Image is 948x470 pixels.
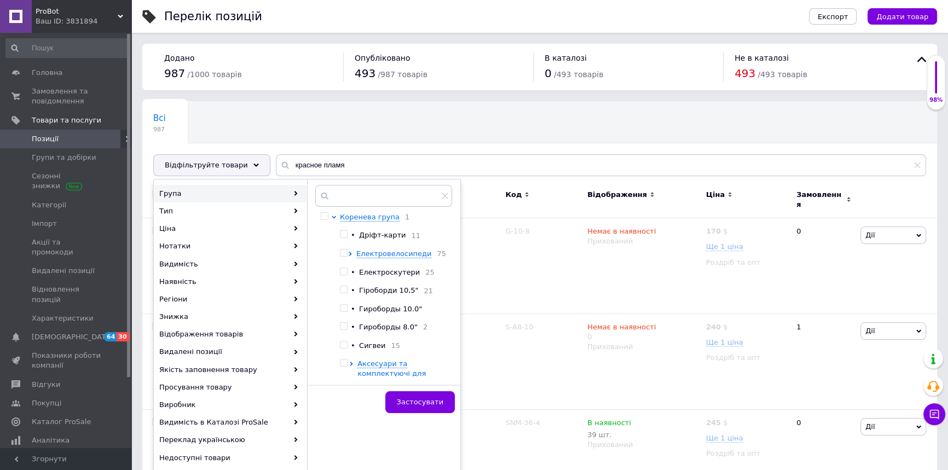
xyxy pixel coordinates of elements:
[796,190,843,210] span: Замовлення
[706,353,787,363] div: Роздріб та опт
[421,218,503,314] div: [DATE]
[32,68,62,78] span: Головна
[587,322,656,342] div: 0
[154,431,307,449] div: Переклад українською
[359,268,420,276] span: Електроскутери
[587,236,701,246] div: Прихований
[505,190,522,200] span: Код
[359,231,406,239] span: Дріфт-карти
[706,434,743,443] span: Ще 1 ціна
[818,13,848,21] span: Експорт
[420,268,435,276] span: 25
[32,380,60,390] span: Відгуки
[421,314,503,409] div: [DATE]
[104,332,117,341] span: 64
[545,54,587,62] span: В каталозі
[355,67,375,80] span: 493
[154,291,307,308] div: Регіони
[154,308,307,326] div: Знижка
[406,231,421,240] span: 11
[587,419,631,430] span: В наявності
[154,379,307,396] div: Просування товару
[32,171,101,191] span: Сезонні знижки
[706,190,725,200] span: Ціна
[706,449,787,459] div: Роздріб та опт
[865,422,875,431] span: Дії
[154,256,307,273] div: Видимість
[153,113,166,123] span: Всі
[359,323,418,331] span: Гироборды 8.0"
[587,342,701,352] div: Прихований
[154,396,307,414] div: Виробник
[378,70,427,79] span: / 987 товарів
[587,227,656,239] span: Немає в наявності
[32,115,101,125] span: Товари та послуги
[400,213,409,221] span: 1
[351,231,355,239] span: •
[431,249,446,258] span: 75
[927,96,945,104] div: 98%
[154,202,307,220] div: Тип
[32,285,101,304] span: Відновлення позицій
[276,154,926,176] input: Пошук по назві позиції, артикулу і пошуковим запитам
[706,242,743,251] span: Ще 1 ціна
[385,341,400,350] span: 15
[154,343,307,361] div: Видалені позиції
[32,266,95,276] span: Видалені позиції
[735,67,755,80] span: 493
[153,125,166,134] span: 987
[340,213,400,221] span: Коренева група
[154,361,307,379] div: Якість заповнення товару
[36,7,118,16] span: ProBot
[505,227,529,235] span: G-10-8
[735,54,789,62] span: Не в каталозі
[758,70,807,79] span: / 493 товарів
[587,431,631,439] div: 39 шт.
[154,237,307,255] div: Нотатки
[923,403,945,425] button: Чат з покупцем
[706,227,728,236] div: $
[32,417,91,427] span: Каталог ProSale
[865,231,875,239] span: Дії
[32,200,66,210] span: Категорії
[706,418,728,428] div: $
[32,398,61,408] span: Покупці
[868,8,937,25] button: Додати товар
[356,249,432,258] span: Електровелосипеди
[165,161,248,169] span: Відфільтруйте товари
[706,227,721,235] b: 170
[505,323,533,331] span: S-A8-10
[164,11,262,22] div: Перелік позицій
[154,273,307,291] div: Наявність
[359,341,385,350] span: Сигвеи
[706,338,743,347] span: Ще 1 ціна
[505,419,540,427] span: SNM-36-4
[154,414,307,431] div: Видимість в Каталозі ProSale
[32,153,96,163] span: Групи та добірки
[32,219,57,229] span: Імпорт
[385,391,455,413] button: Застосувати
[790,218,858,314] div: 0
[865,327,875,335] span: Дії
[32,86,101,106] span: Замовлення та повідомлення
[154,185,307,202] div: Група
[32,237,101,257] span: Акції та промокоди
[706,258,787,268] div: Роздріб та опт
[32,332,113,342] span: [DEMOGRAPHIC_DATA]
[351,286,355,294] span: •
[706,323,721,331] b: 240
[154,220,307,237] div: Ціна
[154,326,307,343] div: Відображення товарів
[187,70,241,79] span: / 1000 товарів
[5,38,129,58] input: Пошук
[351,305,355,313] span: •
[32,436,70,445] span: Аналітика
[545,67,552,80] span: 0
[164,54,194,62] span: Додано
[587,440,701,450] div: Прихований
[554,70,603,79] span: / 493 товарів
[876,13,928,21] span: Додати товар
[587,190,647,200] span: Відображення
[117,332,129,341] span: 30
[809,8,857,25] button: Експорт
